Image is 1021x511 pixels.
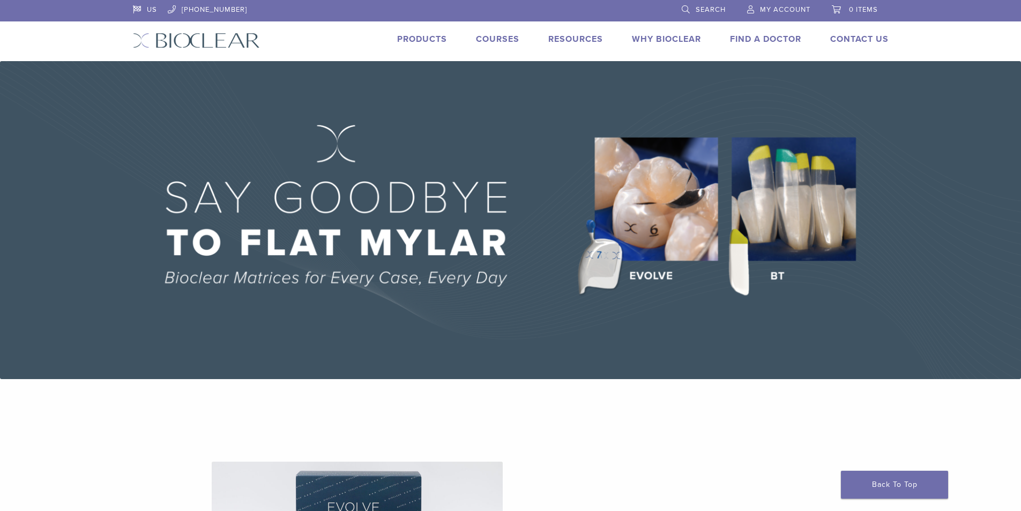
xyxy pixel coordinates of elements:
[476,34,519,45] a: Courses
[548,34,603,45] a: Resources
[830,34,889,45] a: Contact Us
[730,34,801,45] a: Find A Doctor
[696,5,726,14] span: Search
[849,5,878,14] span: 0 items
[760,5,810,14] span: My Account
[841,471,948,499] a: Back To Top
[632,34,701,45] a: Why Bioclear
[397,34,447,45] a: Products
[133,33,260,48] img: Bioclear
